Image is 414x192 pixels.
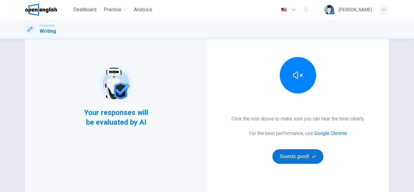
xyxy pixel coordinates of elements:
span: Analysis [134,6,152,13]
span: Practice [104,6,121,13]
span: Dashboard [73,6,96,13]
img: en [280,8,288,12]
img: OpenEnglish logo [25,4,57,16]
button: Practice [101,4,129,15]
span: Your responses will be evaluated by AI [79,108,153,127]
a: OpenEnglish logo [25,4,71,16]
a: Google Chrome [314,130,347,136]
button: Analysis [132,4,155,15]
h1: Writing [40,28,56,35]
img: robot icon [97,64,135,103]
img: Profile picture [324,5,334,15]
button: Dashboard [71,4,99,15]
span: Linguaskill [40,23,55,28]
div: [PERSON_NAME] [339,6,372,13]
h6: Click the icon above to make sure you can hear the tone clearly. [232,115,365,123]
h6: For the best performance, use [249,130,347,137]
button: Sounds good! [272,149,323,164]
